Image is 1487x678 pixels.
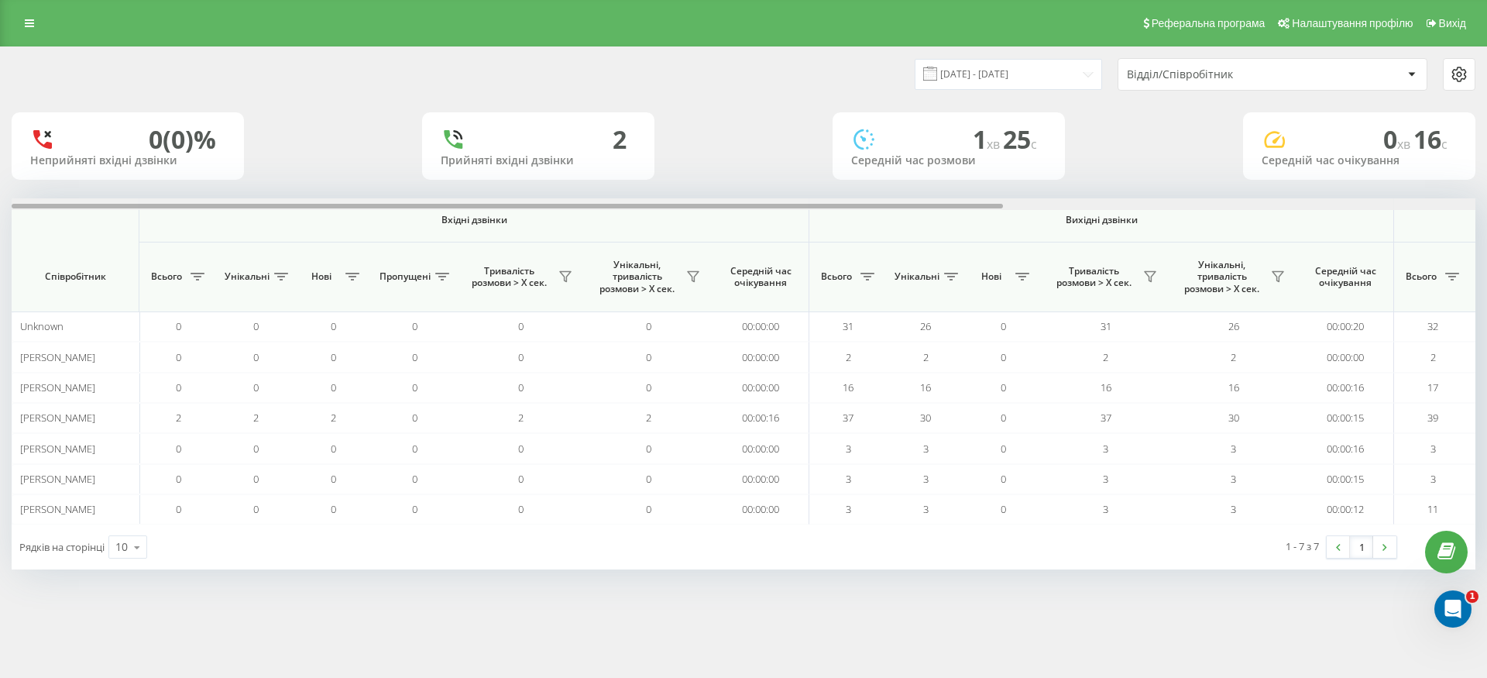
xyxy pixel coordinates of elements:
[1001,350,1006,364] span: 0
[646,350,651,364] span: 0
[518,350,524,364] span: 0
[412,380,417,394] span: 0
[20,472,95,486] span: [PERSON_NAME]
[1413,122,1448,156] span: 16
[465,265,554,289] span: Тривалість розмови > Х сек.
[1101,319,1111,333] span: 31
[412,319,417,333] span: 0
[1430,350,1436,364] span: 2
[1003,122,1037,156] span: 25
[1297,311,1394,342] td: 00:00:20
[379,270,431,283] span: Пропущені
[846,502,851,516] span: 3
[1297,433,1394,463] td: 00:00:16
[176,380,181,394] span: 0
[20,411,95,425] span: [PERSON_NAME]
[518,502,524,516] span: 0
[518,380,524,394] span: 0
[713,373,809,403] td: 00:00:00
[646,380,651,394] span: 0
[1177,259,1266,295] span: Унікальні, тривалість розмови > Х сек.
[176,319,181,333] span: 0
[412,472,417,486] span: 0
[1402,270,1441,283] span: Всього
[1427,380,1438,394] span: 17
[225,270,270,283] span: Унікальні
[646,411,651,425] span: 2
[176,442,181,456] span: 0
[1127,68,1312,81] div: Відділ/Співробітник
[25,270,125,283] span: Співробітник
[412,442,417,456] span: 0
[973,122,1003,156] span: 1
[19,540,105,554] span: Рядків на сторінці
[1101,380,1111,394] span: 16
[20,380,95,394] span: [PERSON_NAME]
[1231,472,1236,486] span: 3
[1297,403,1394,433] td: 00:00:15
[923,350,929,364] span: 2
[1103,502,1108,516] span: 3
[1286,539,1319,554] div: 1 - 7 з 7
[1152,17,1265,29] span: Реферальна програма
[1228,380,1239,394] span: 16
[331,380,336,394] span: 0
[302,270,341,283] span: Нові
[1231,502,1236,516] span: 3
[1101,411,1111,425] span: 37
[331,411,336,425] span: 2
[1001,411,1006,425] span: 0
[253,472,259,486] span: 0
[331,472,336,486] span: 0
[30,154,225,167] div: Неприйняті вхідні дзвінки
[1103,472,1108,486] span: 3
[724,265,797,289] span: Середній час очікування
[1297,373,1394,403] td: 00:00:16
[920,411,931,425] span: 30
[713,342,809,372] td: 00:00:00
[1427,411,1438,425] span: 39
[1049,265,1138,289] span: Тривалість розмови > Х сек.
[1350,536,1373,558] a: 1
[1439,17,1466,29] span: Вихід
[1231,350,1236,364] span: 2
[923,502,929,516] span: 3
[846,472,851,486] span: 3
[20,350,95,364] span: [PERSON_NAME]
[920,319,931,333] span: 26
[646,319,651,333] span: 0
[817,270,856,283] span: Всього
[846,350,851,364] span: 2
[713,433,809,463] td: 00:00:00
[518,319,524,333] span: 0
[920,380,931,394] span: 16
[713,464,809,494] td: 00:00:00
[646,472,651,486] span: 0
[713,403,809,433] td: 00:00:16
[895,270,939,283] span: Унікальні
[613,125,627,154] div: 2
[20,502,95,516] span: [PERSON_NAME]
[846,442,851,456] span: 3
[1383,122,1413,156] span: 0
[412,411,417,425] span: 0
[1231,442,1236,456] span: 3
[253,319,259,333] span: 0
[1430,442,1436,456] span: 3
[176,350,181,364] span: 0
[1001,319,1006,333] span: 0
[1397,136,1413,153] span: хв
[1228,319,1239,333] span: 26
[147,270,186,283] span: Всього
[1001,380,1006,394] span: 0
[1031,136,1037,153] span: c
[331,350,336,364] span: 0
[1466,590,1478,603] span: 1
[592,259,682,295] span: Унікальні, тривалість розмови > Х сек.
[1309,265,1382,289] span: Середній час очікування
[843,411,853,425] span: 37
[1001,502,1006,516] span: 0
[1103,442,1108,456] span: 3
[412,350,417,364] span: 0
[1297,494,1394,525] td: 00:00:12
